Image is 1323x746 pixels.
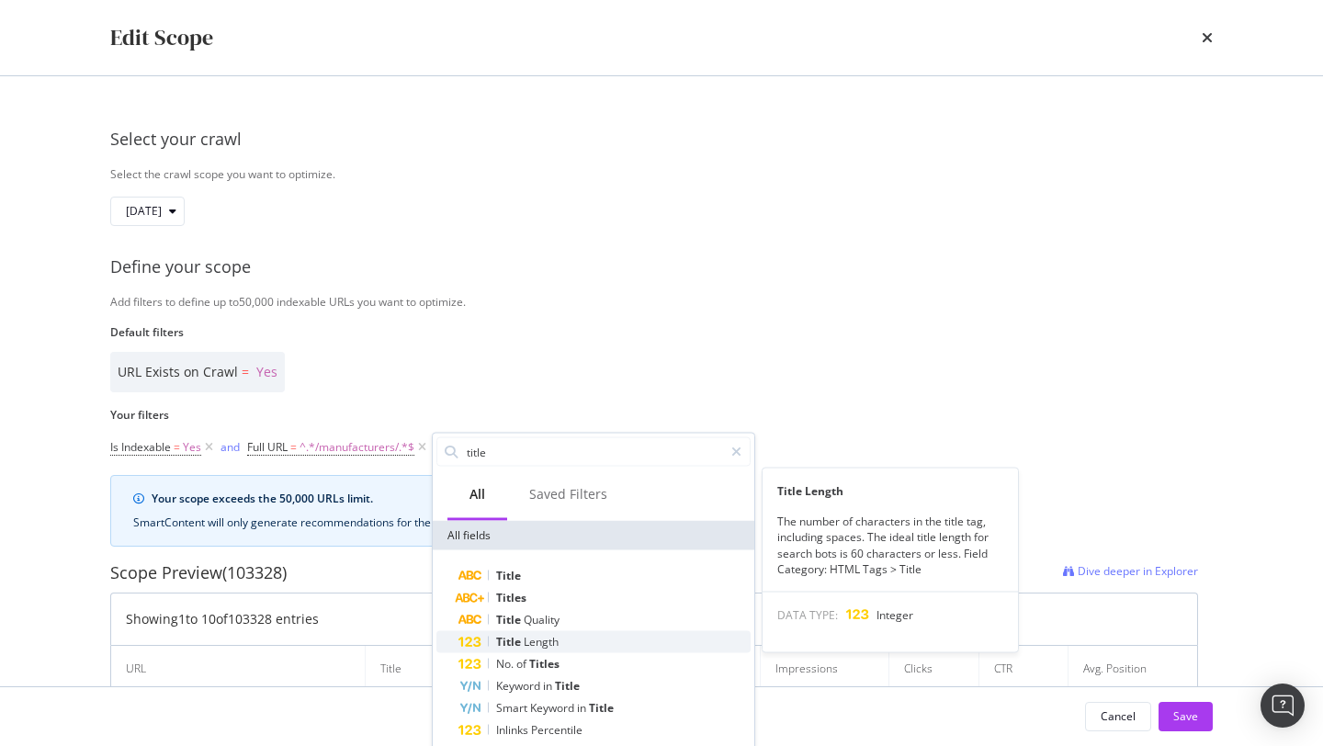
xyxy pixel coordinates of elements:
[126,203,162,219] span: 2025 Aug. 10th
[577,700,589,716] span: in
[110,439,171,455] span: Is Indexable
[110,22,213,53] div: Edit Scope
[531,722,582,738] span: Percentile
[1069,646,1197,693] th: Avg. Position
[110,166,1213,182] div: Select the crawl scope you want to optimize.
[530,700,577,716] span: Keyword
[761,646,889,693] th: Impressions
[110,128,1213,152] div: Select your crawl
[889,646,979,693] th: Clicks
[111,646,366,693] th: URL
[529,656,560,672] span: Titles
[1063,561,1198,585] a: Dive deeper in Explorer
[524,634,559,650] span: Length
[529,485,607,503] div: Saved Filters
[1159,702,1213,731] button: Save
[133,514,649,531] div: SmartContent will only generate recommendations for the 50,000 URLs with the highest impressions.
[1101,708,1136,724] div: Cancel
[110,475,672,547] div: info banner
[496,568,521,583] span: Title
[496,590,526,605] span: Titles
[1261,684,1305,728] div: Open Intercom Messenger
[256,363,277,380] span: Yes
[469,485,485,503] div: All
[110,197,185,226] button: [DATE]
[174,439,180,455] span: =
[1085,702,1151,731] button: Cancel
[589,700,614,716] span: Title
[763,514,1018,577] div: The number of characters in the title tag, including spaces. The ideal title length for search bo...
[516,656,529,672] span: of
[979,646,1069,693] th: CTR
[524,612,560,627] span: Quality
[555,678,580,694] span: Title
[118,363,238,380] span: URL Exists on Crawl
[220,439,240,455] div: and
[876,606,913,622] span: Integer
[465,438,723,466] input: Search by field name
[110,561,287,585] div: Scope Preview (103328)
[496,678,543,694] span: Keyword
[126,610,319,628] div: Showing 1 to 10 of 103328 entries
[496,656,516,672] span: No.
[247,439,288,455] span: Full URL
[1078,563,1198,579] span: Dive deeper in Explorer
[433,521,754,550] div: All fields
[496,700,530,716] span: Smart
[430,436,503,458] button: Add Filter
[496,722,531,738] span: Inlinks
[543,678,555,694] span: in
[242,363,249,380] span: =
[110,407,1198,423] label: Your filters
[110,294,1213,310] div: Add filters to define up to 50,000 indexable URLs you want to optimize.
[1202,22,1213,53] div: times
[152,491,649,507] div: Your scope exceeds the 50,000 URLs limit.
[110,324,1198,340] label: Default filters
[110,255,1213,279] div: Define your scope
[1173,708,1198,724] div: Save
[183,435,201,460] span: Yes
[300,435,414,460] span: ^.*/manufacturers/.*$
[290,439,297,455] span: =
[496,612,524,627] span: Title
[366,646,561,693] th: Title
[496,634,524,650] span: Title
[763,483,1018,499] div: Title Length
[220,438,240,456] button: and
[777,606,838,622] span: DATA TYPE:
